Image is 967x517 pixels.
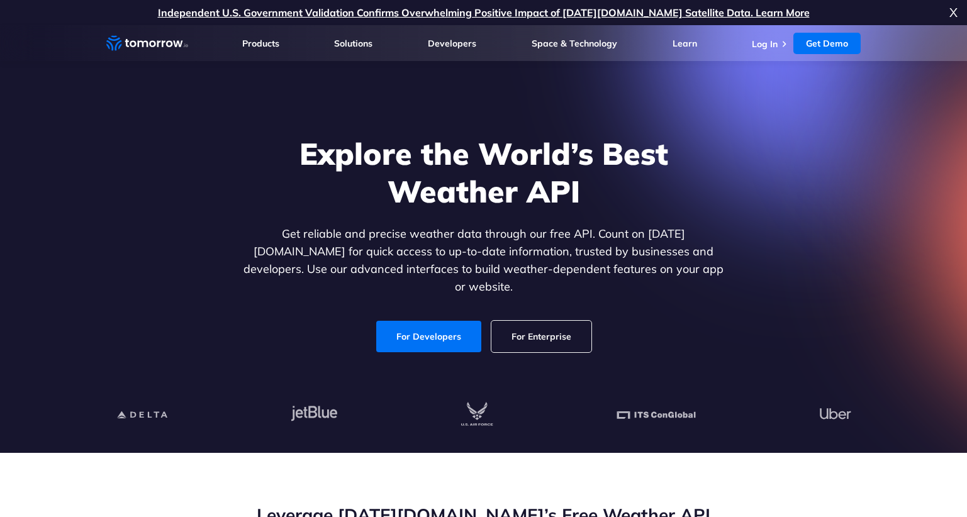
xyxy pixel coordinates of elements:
a: For Enterprise [491,321,591,352]
a: Independent U.S. Government Validation Confirms Overwhelming Positive Impact of [DATE][DOMAIN_NAM... [158,6,810,19]
a: Get Demo [793,33,861,54]
a: Products [242,38,279,49]
h1: Explore the World’s Best Weather API [241,135,727,210]
a: Learn [673,38,697,49]
a: For Developers [376,321,481,352]
a: Solutions [334,38,372,49]
a: Home link [106,34,188,53]
a: Space & Technology [532,38,617,49]
a: Developers [428,38,476,49]
p: Get reliable and precise weather data through our free API. Count on [DATE][DOMAIN_NAME] for quic... [241,225,727,296]
a: Log In [752,38,778,50]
